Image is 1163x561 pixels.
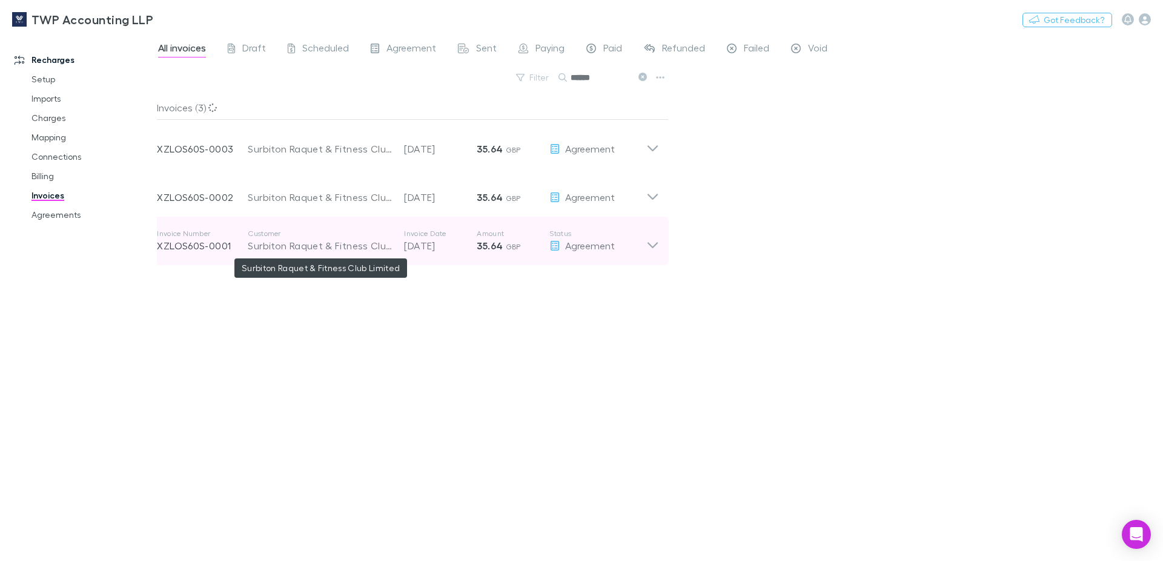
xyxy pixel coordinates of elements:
div: Open Intercom Messenger [1122,520,1151,549]
p: Status [549,229,646,238]
a: TWP Accounting LLP [5,5,161,34]
span: Agreement [386,42,436,57]
span: GBP [506,194,521,203]
span: Agreement [565,191,615,203]
p: XZLOS60S-0001 [157,238,248,253]
span: Draft [242,42,266,57]
span: Refunded [662,42,705,57]
span: All invoices [158,42,206,57]
p: Invoice Date [404,229,477,238]
p: Invoice Number [157,229,248,238]
button: Filter [510,70,556,85]
button: Got Feedback? [1022,13,1112,27]
a: Charges [19,108,165,128]
strong: 35.64 [477,191,503,203]
p: XZLOS60S-0003 [157,142,248,156]
a: Invoices [19,186,165,205]
div: Surbiton Raquet & Fitness Club Limited [248,238,392,253]
div: XZLOS60S-0002Surbiton Raquet & Fitness Club Limited[DATE]35.64 GBPAgreement [147,168,669,217]
span: Agreement [565,240,615,251]
p: XZLOS60S-0002 [157,190,248,205]
span: Void [808,42,827,57]
a: Setup [19,70,165,89]
p: Customer [248,229,392,238]
p: [DATE] [404,238,477,253]
a: Mapping [19,128,165,147]
strong: 35.64 [477,240,503,252]
a: Connections [19,147,165,166]
span: Paid [603,42,622,57]
a: Imports [19,89,165,108]
a: Recharges [2,50,165,70]
a: Billing [19,166,165,186]
img: TWP Accounting LLP's Logo [12,12,27,27]
span: Agreement [565,143,615,154]
div: Surbiton Raquet & Fitness Club Limited [248,142,392,156]
div: Surbiton Raquet & Fitness Club Limited [248,190,392,205]
p: Amount [477,229,549,238]
div: XZLOS60S-0003Surbiton Raquet & Fitness Club Limited[DATE]35.64 GBPAgreement [147,120,669,168]
div: Invoice NumberXZLOS60S-0001CustomerInvoice Date[DATE]Amount35.64 GBPStatusAgreement [147,217,669,265]
span: GBP [506,145,521,154]
p: [DATE] [404,190,477,205]
a: Agreements [19,205,165,225]
span: Sent [476,42,497,57]
span: Failed [744,42,769,57]
span: Paying [535,42,565,57]
p: [DATE] [404,142,477,156]
h3: TWP Accounting LLP [31,12,153,27]
strong: 35.64 [477,143,503,155]
span: Scheduled [302,42,349,57]
span: GBP [506,242,521,251]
